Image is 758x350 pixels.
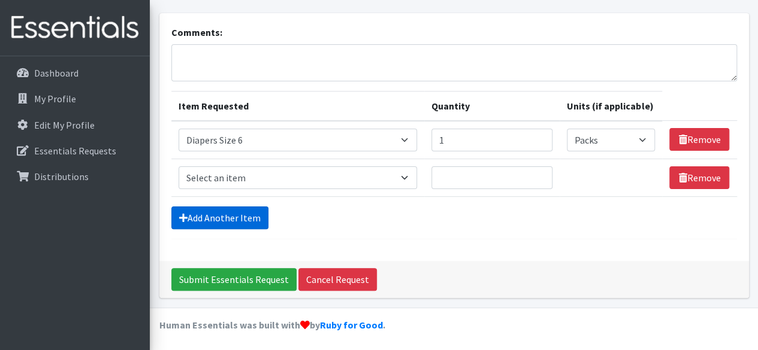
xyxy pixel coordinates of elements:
p: Essentials Requests [34,145,116,157]
a: Cancel Request [298,268,377,291]
a: My Profile [5,87,145,111]
a: Remove [669,166,729,189]
a: Distributions [5,165,145,188]
a: Essentials Requests [5,139,145,163]
th: Units (if applicable) [560,91,662,121]
input: Submit Essentials Request [171,268,297,291]
img: HumanEssentials [5,8,145,48]
th: Quantity [424,91,560,121]
p: My Profile [34,93,76,105]
a: Edit My Profile [5,113,145,137]
p: Distributions [34,171,89,182]
strong: Human Essentials was built with by . [159,319,385,331]
label: Comments: [171,25,222,39]
p: Dashboard [34,67,78,79]
a: Dashboard [5,61,145,85]
a: Remove [669,128,729,151]
th: Item Requested [171,91,425,121]
p: Edit My Profile [34,119,95,131]
a: Add Another Item [171,206,268,229]
a: Ruby for Good [320,319,383,331]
